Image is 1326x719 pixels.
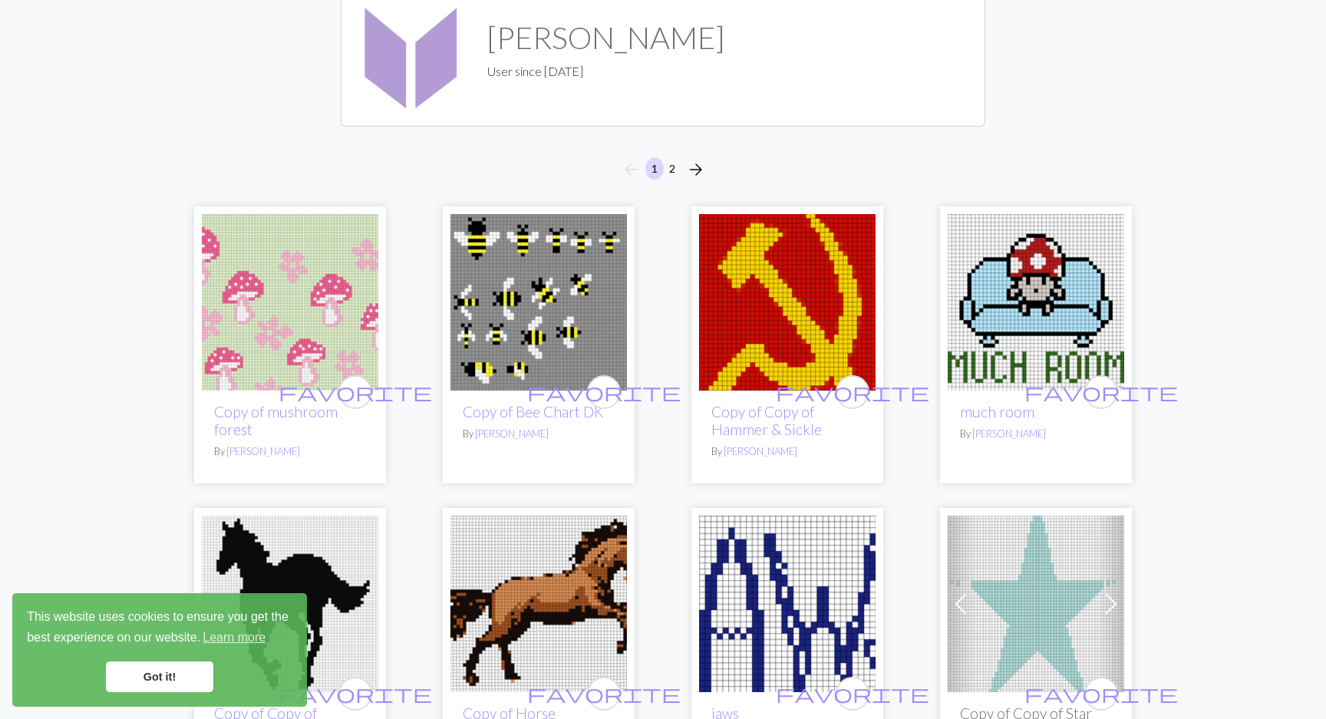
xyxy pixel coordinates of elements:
a: Copy of mushroom forest [214,403,338,438]
i: favourite [279,678,432,709]
img: jaws [699,516,876,692]
a: [PERSON_NAME] [724,445,797,457]
span: favorite [279,380,432,404]
i: favourite [1024,678,1178,709]
img: much room [948,214,1124,391]
a: much room [948,293,1124,308]
button: favourite [587,677,621,711]
a: Hammer & Sickle [699,293,876,308]
span: favorite [527,380,681,404]
a: Bee Chart DK [450,293,627,308]
span: favorite [527,681,681,705]
a: dismiss cookie message [106,661,213,692]
p: By [960,427,1112,441]
p: User since [DATE] [487,62,724,81]
button: favourite [338,375,372,409]
i: favourite [527,377,681,407]
a: learn more about cookies [200,626,268,649]
i: favourite [527,678,681,709]
a: Copy of Copy of Hammer & Sickle [711,403,822,438]
img: Bee Chart DK [450,214,627,391]
p: By [711,444,863,459]
img: c1a38da7bee19161db9a050f7633ac7b.jpg [202,516,378,692]
i: favourite [776,678,929,709]
i: favourite [1024,377,1178,407]
a: Star [948,595,1124,609]
a: [PERSON_NAME] [972,427,1046,440]
i: favourite [279,377,432,407]
nav: Page navigation [615,157,711,182]
img: Hammer & Sickle [699,214,876,391]
span: favorite [1024,380,1178,404]
a: [PERSON_NAME] [475,427,549,440]
a: much room [960,403,1034,421]
i: Next [687,160,705,179]
a: Copy of Bee Chart DK [463,403,603,421]
a: [PERSON_NAME] [226,445,300,457]
button: favourite [836,677,869,711]
span: favorite [279,681,432,705]
span: arrow_forward [687,159,705,180]
span: favorite [776,681,929,705]
a: mushroom forest [202,293,378,308]
a: jaws [699,595,876,609]
span: favorite [1024,681,1178,705]
button: Next [681,157,711,182]
p: By [214,444,366,459]
button: favourite [1084,677,1118,711]
span: favorite [776,380,929,404]
button: 2 [663,157,681,180]
button: favourite [338,677,372,711]
a: Horse Rearing Small [450,595,627,609]
div: cookieconsent [12,593,307,707]
button: favourite [1084,375,1118,409]
i: favourite [776,377,929,407]
img: Star [948,516,1124,692]
p: By [463,427,615,441]
span: This website uses cookies to ensure you get the best experience on our website. [27,608,292,649]
button: 1 [645,157,664,180]
button: favourite [587,375,621,409]
button: favourite [836,375,869,409]
h1: [PERSON_NAME] [487,19,724,56]
img: mushroom forest [202,214,378,391]
img: Horse Rearing Small [450,516,627,692]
